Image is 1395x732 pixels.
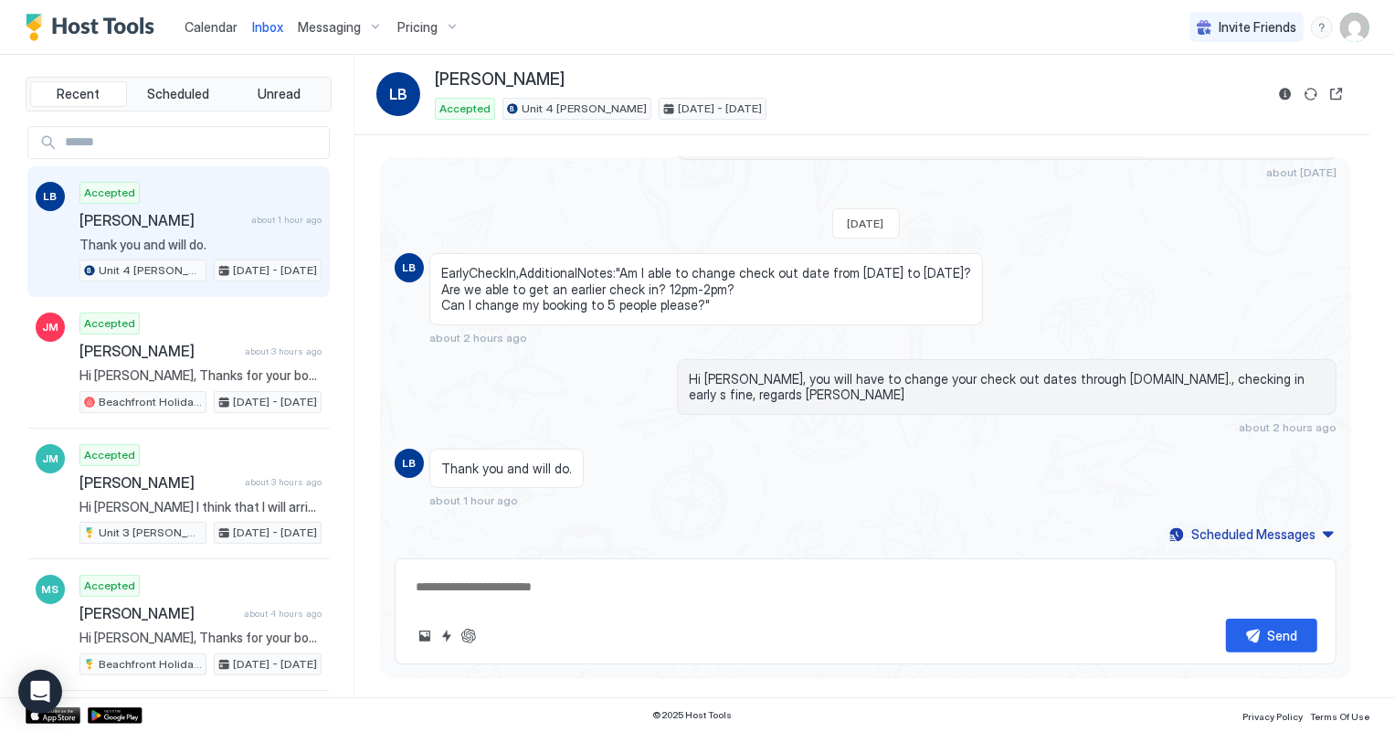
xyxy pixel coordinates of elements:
[1310,711,1369,722] span: Terms Of Use
[1268,626,1298,645] div: Send
[79,342,238,360] span: [PERSON_NAME]
[1242,711,1303,722] span: Privacy Policy
[42,319,58,335] span: JM
[678,101,762,117] span: [DATE] - [DATE]
[79,604,237,622] span: [PERSON_NAME]
[252,17,283,37] a: Inbox
[458,625,480,647] button: ChatGPT Auto Reply
[230,81,327,107] button: Unread
[26,14,163,41] a: Host Tools Logo
[233,394,317,410] span: [DATE] - [DATE]
[99,525,202,541] span: Unit 3 [PERSON_NAME]
[1219,19,1296,36] span: Invite Friends
[389,83,407,105] span: LB
[1191,525,1316,544] div: Scheduled Messages
[84,185,135,201] span: Accepted
[44,188,58,205] span: LB
[1167,522,1337,546] button: Scheduled Messages
[131,81,227,107] button: Scheduled
[57,86,100,102] span: Recent
[1300,83,1322,105] button: Sync reservation
[79,211,244,229] span: [PERSON_NAME]
[1239,420,1337,434] span: about 2 hours ago
[88,707,143,724] a: Google Play Store
[99,394,202,410] span: Beachfront Holiday Cottage
[185,19,238,35] span: Calendar
[99,656,202,673] span: Beachfront Holiday Cottage
[1226,619,1317,652] button: Send
[26,77,332,111] div: tab-group
[429,493,518,507] span: about 1 hour ago
[18,670,62,714] div: Open Intercom Messenger
[848,217,884,230] span: [DATE]
[1266,165,1337,179] span: about [DATE]
[653,709,733,721] span: © 2025 Host Tools
[439,101,491,117] span: Accepted
[245,345,322,357] span: about 3 hours ago
[26,707,80,724] a: App Store
[79,499,322,515] span: Hi [PERSON_NAME] I think that I will arrive there about 4.30 all being well. Just send me any det...
[84,447,135,463] span: Accepted
[429,331,527,345] span: about 2 hours ago
[233,525,317,541] span: [DATE] - [DATE]
[42,581,59,598] span: MS
[58,127,329,158] input: Input Field
[30,81,127,107] button: Recent
[79,630,322,646] span: Hi [PERSON_NAME], Thanks for your booking. Please come to [GEOGRAPHIC_DATA], [STREET_ADDRESS][PER...
[148,86,210,102] span: Scheduled
[436,625,458,647] button: Quick reply
[84,315,135,332] span: Accepted
[79,473,238,492] span: [PERSON_NAME]
[233,656,317,673] span: [DATE] - [DATE]
[397,19,438,36] span: Pricing
[414,625,436,647] button: Upload image
[79,237,322,253] span: Thank you and will do.
[1274,83,1296,105] button: Reservation information
[79,367,322,384] span: Hi [PERSON_NAME], Thanks for your booking. Please come to [GEOGRAPHIC_DATA], [STREET_ADDRESS][PER...
[689,371,1325,403] span: Hi [PERSON_NAME], you will have to change your check out dates through [DOMAIN_NAME]., checking i...
[245,476,322,488] span: about 3 hours ago
[441,265,971,313] span: EarlyCheckIn,AdditionalNotes:"Am I able to change check out date from [DATE] to [DATE]? Are we ab...
[42,451,58,467] span: JM
[1242,705,1303,725] a: Privacy Policy
[1310,705,1369,725] a: Terms Of Use
[1311,16,1333,38] div: menu
[1326,83,1347,105] button: Open reservation
[233,262,317,279] span: [DATE] - [DATE]
[258,86,301,102] span: Unread
[244,608,322,620] span: about 4 hours ago
[252,19,283,35] span: Inbox
[185,17,238,37] a: Calendar
[435,69,565,90] span: [PERSON_NAME]
[441,461,572,477] span: Thank you and will do.
[84,578,135,594] span: Accepted
[99,262,202,279] span: Unit 4 [PERSON_NAME]
[251,214,322,226] span: about 1 hour ago
[403,455,417,472] span: LB
[522,101,647,117] span: Unit 4 [PERSON_NAME]
[403,260,417,276] span: LB
[298,19,361,36] span: Messaging
[1340,13,1369,42] div: User profile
